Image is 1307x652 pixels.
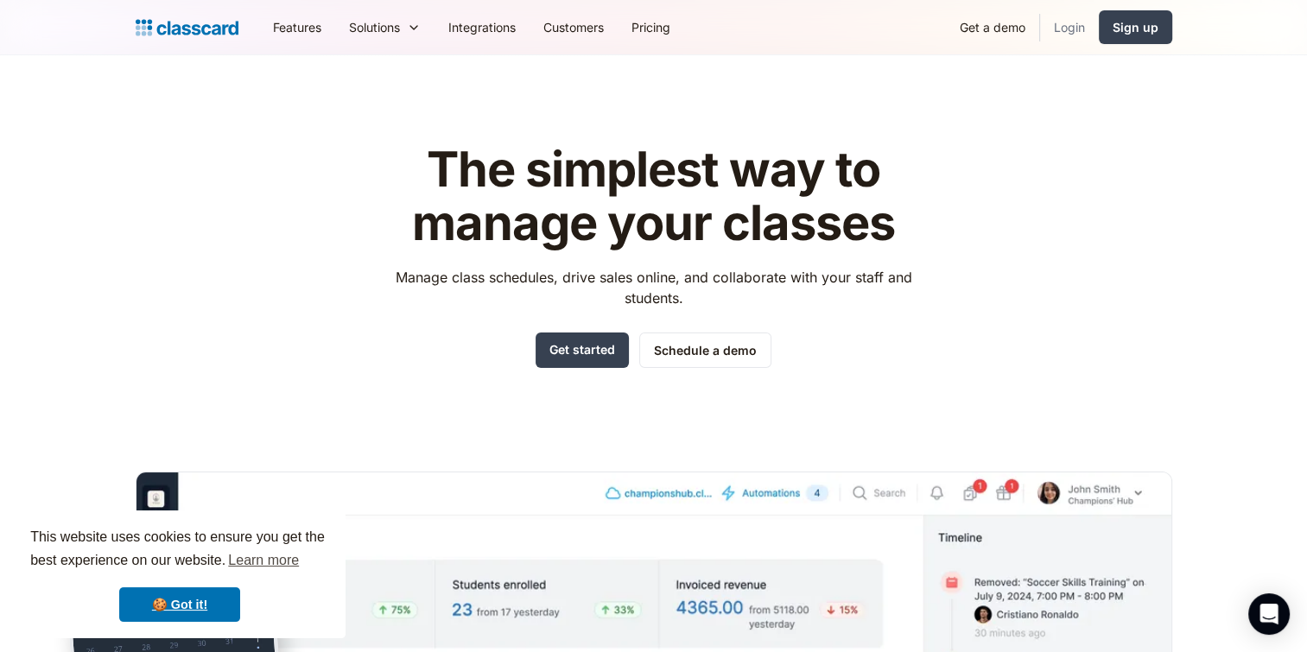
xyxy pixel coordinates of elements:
[618,8,684,47] a: Pricing
[119,587,240,622] a: dismiss cookie message
[946,8,1039,47] a: Get a demo
[1099,10,1172,44] a: Sign up
[530,8,618,47] a: Customers
[136,16,238,40] a: home
[379,143,928,250] h1: The simplest way to manage your classes
[435,8,530,47] a: Integrations
[639,332,771,368] a: Schedule a demo
[259,8,335,47] a: Features
[349,18,400,36] div: Solutions
[335,8,435,47] div: Solutions
[379,267,928,308] p: Manage class schedules, drive sales online, and collaborate with your staff and students.
[14,510,346,638] div: cookieconsent
[225,548,301,573] a: learn more about cookies
[30,527,329,573] span: This website uses cookies to ensure you get the best experience on our website.
[1040,8,1099,47] a: Login
[536,332,629,368] a: Get started
[1248,593,1290,635] div: Open Intercom Messenger
[1113,18,1158,36] div: Sign up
